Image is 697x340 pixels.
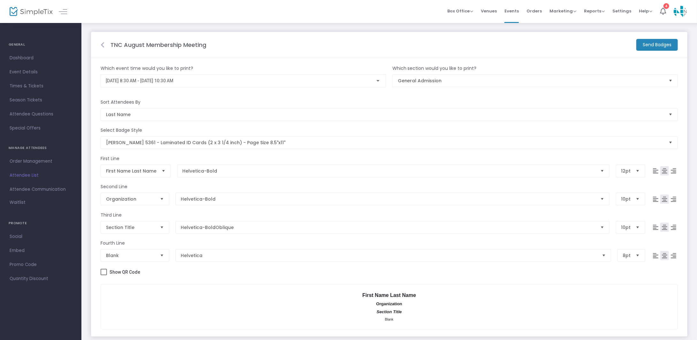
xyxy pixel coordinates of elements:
[9,217,73,230] h4: PROMOTE
[612,3,631,19] span: Settings
[10,68,72,76] span: Event Details
[101,183,127,190] m-panel-subtitle: Second Line
[157,249,166,262] button: Select
[101,127,142,134] m-panel-subtitle: Select Badge Style
[639,8,652,14] span: Help
[159,165,168,177] button: Select
[598,165,607,177] button: Select
[666,75,675,87] button: Select
[549,8,576,14] span: Marketing
[106,252,155,259] span: Blank
[157,221,166,233] button: Select
[584,8,605,14] span: Reports
[636,39,678,51] m-button: Send Badges
[109,292,670,298] div: First Name Last Name
[633,165,642,177] button: Select
[598,221,607,233] button: Select
[598,193,607,205] button: Select
[9,142,73,154] h4: MANAGE ATTENDEES
[10,199,26,206] span: Waitlist
[111,41,207,49] m-panel-title: TNC August Membership Meeting
[106,111,663,118] span: Last Name
[663,3,669,9] div: 4
[10,247,72,255] span: Embed
[633,221,642,233] button: Select
[101,212,122,218] m-panel-subtitle: Third Line
[10,261,72,269] span: Promo Code
[181,224,595,231] span: Helvetica-BoldOblique
[106,78,173,83] span: [DATE] 8:30 AM - [DATE] 10:30 AM
[633,193,642,205] button: Select
[504,3,519,19] span: Events
[109,317,670,321] div: Blank
[666,137,675,149] button: Select
[10,171,72,180] span: Attendee List
[101,240,125,247] m-panel-subtitle: Fourth Line
[621,196,631,202] span: 10pt
[183,168,595,174] span: Helvetica-Bold
[398,78,663,84] span: General Admission
[101,65,193,72] m-panel-subtitle: Which event time would you like to print?
[10,157,72,166] span: Order Management
[106,196,155,202] span: Organization
[106,139,663,146] span: [PERSON_NAME] 5361 - Laminated ID Cards (2 x 3 1/4 inch) - Page Size 8.5"x11"
[10,233,72,241] span: Social
[181,196,595,202] span: Helvetica-Bold
[106,224,155,231] span: Section Title
[527,3,542,19] span: Orders
[9,38,73,51] h4: GENERAL
[633,249,642,262] button: Select
[109,301,670,306] div: Organization
[447,8,473,14] span: Box Office
[621,224,631,231] span: 10pt
[10,96,72,104] span: Season Tickets
[666,108,675,121] button: Select
[10,54,72,62] span: Dashboard
[621,168,631,174] span: 12pt
[101,99,140,106] m-panel-subtitle: Sort Attendees By
[10,185,72,194] span: Attendee Communication
[101,155,119,162] m-panel-subtitle: First Line
[110,268,140,276] span: Show QR Code
[10,275,72,283] span: Quantity Discount
[623,252,631,259] span: 8pt
[599,249,608,262] button: Select
[481,3,497,19] span: Venues
[10,124,72,132] span: Special Offers
[10,110,72,118] span: Attendee Questions
[106,168,156,174] span: First Name Last Name
[157,193,166,205] button: Select
[109,309,670,314] div: Section Title
[181,252,597,259] span: Helvetica
[392,65,477,72] m-panel-subtitle: Which section would you like to print?
[10,82,72,90] span: Times & Tickets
